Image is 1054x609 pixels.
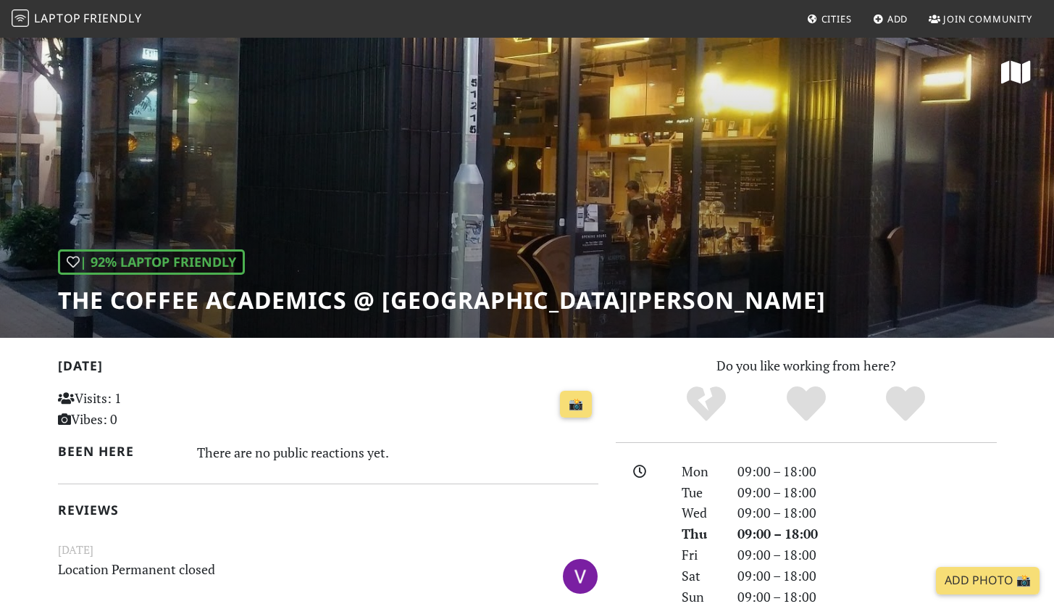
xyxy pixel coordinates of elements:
small: [DATE] [49,541,607,559]
div: There are no public reactions yet. [197,441,598,464]
a: Add Photo 📸 [936,567,1040,594]
div: Sat [673,565,728,587]
div: Mon [673,461,728,482]
p: Location Permanent closed [49,559,514,592]
div: 09:00 – 18:00 [729,482,1005,503]
a: 📸 [560,391,592,418]
div: 09:00 – 18:00 [729,565,1005,587]
div: Wed [673,502,728,523]
div: Tue [673,482,728,503]
img: LaptopFriendly [12,9,29,27]
div: Fri [673,544,728,565]
div: Thu [673,523,728,544]
p: Visits: 1 Vibes: 0 [58,388,227,430]
a: Cities [801,6,858,32]
div: Definitely! [856,384,955,424]
div: No [656,384,756,424]
div: Sun [673,587,728,608]
h2: Been here [58,444,180,459]
span: Friendly [83,10,141,26]
div: 09:00 – 18:00 [729,461,1005,482]
h1: The Coffee Academics @ [GEOGRAPHIC_DATA][PERSON_NAME] [58,286,826,314]
div: 09:00 – 18:00 [729,544,1005,565]
span: For your Info [563,566,598,584]
div: | 92% Laptop Friendly [58,249,245,275]
span: Add [887,12,908,25]
div: 09:00 – 18:00 [729,587,1005,608]
a: Join Community [923,6,1038,32]
a: LaptopFriendly LaptopFriendly [12,7,142,32]
div: Yes [756,384,856,424]
div: 09:00 – 18:00 [729,502,1005,523]
img: 5983-v.jpg [563,559,598,594]
a: Add [867,6,914,32]
span: Laptop [34,10,81,26]
div: 09:00 – 18:00 [729,523,1005,544]
p: Do you like working from here? [616,355,997,376]
h2: Reviews [58,502,598,518]
span: Join Community [943,12,1032,25]
span: Cities [821,12,852,25]
h2: [DATE] [58,358,598,379]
